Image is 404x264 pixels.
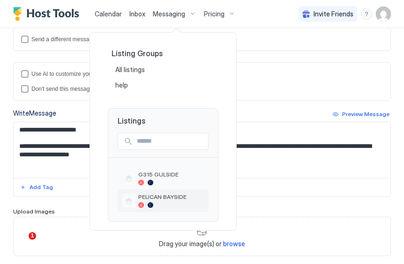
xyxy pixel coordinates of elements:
span: Listings [108,109,218,125]
iframe: Intercom live chat [9,232,32,255]
input: Input Field [133,133,208,149]
span: All listings [115,66,146,74]
span: 1 [29,232,36,240]
span: G315 GULSIDE [138,171,205,178]
span: Listing Groups [112,49,215,58]
span: PELICAN BAYSIDE [138,193,205,200]
span: help [115,81,129,89]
